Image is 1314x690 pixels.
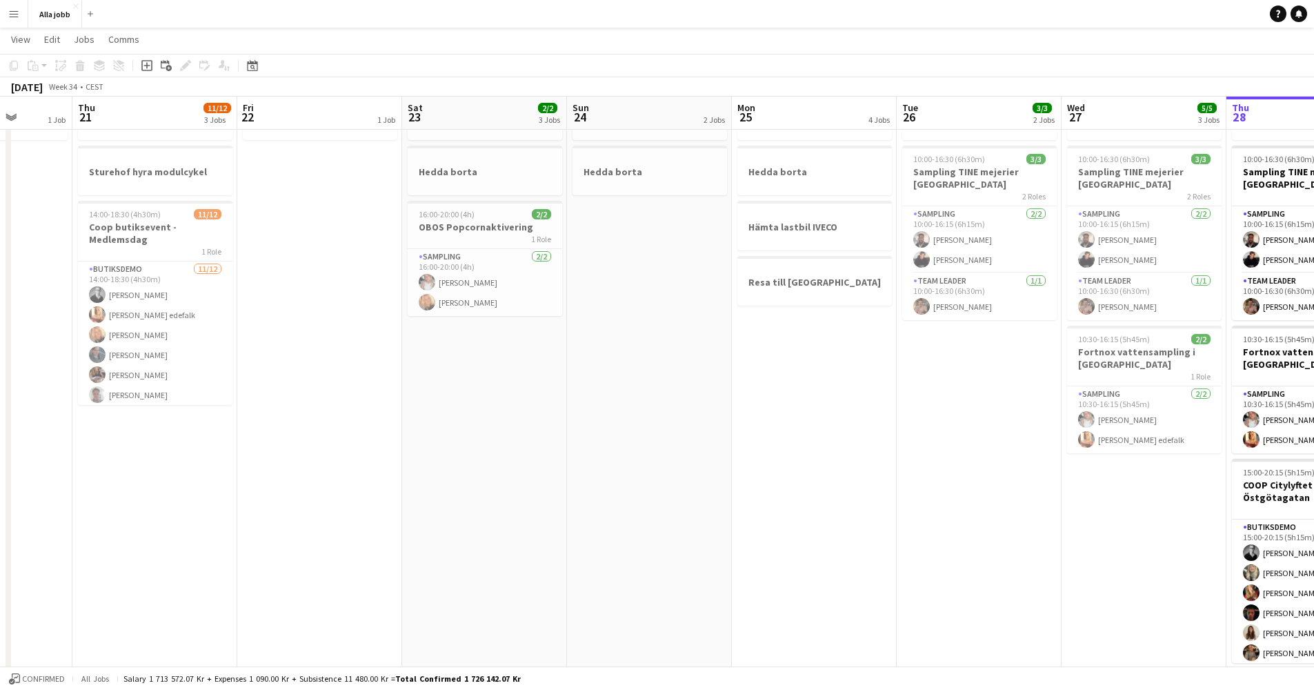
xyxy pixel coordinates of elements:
span: All jobs [79,673,112,684]
h3: Coop butiksevent - Medlemsdag [78,221,232,246]
span: 16:00-20:00 (4h) [419,209,475,219]
span: Comms [108,33,139,46]
app-job-card: 10:00-16:30 (6h30m)3/3Sampling TINE mejerier [GEOGRAPHIC_DATA]2 RolesSampling2/210:00-16:15 (6h15... [902,146,1057,320]
app-card-role: Sampling2/210:00-16:15 (6h15m)[PERSON_NAME][PERSON_NAME] [902,206,1057,273]
span: 1 Role [1191,371,1211,382]
h3: Hedda borta [408,166,562,178]
span: 3/3 [1191,154,1211,164]
span: 10:30-16:15 (5h45m) [1078,334,1150,344]
app-card-role: Sampling2/216:00-20:00 (4h)[PERSON_NAME][PERSON_NAME] [408,249,562,316]
span: 2 Roles [1022,191,1046,201]
span: Week 34 [46,81,80,92]
div: CEST [86,81,103,92]
span: 22 [241,109,254,125]
span: 2/2 [532,209,551,219]
span: 23 [406,109,423,125]
app-card-role: Sampling2/210:00-16:15 (6h15m)[PERSON_NAME][PERSON_NAME] [1067,206,1222,273]
app-job-card: 10:30-16:15 (5h45m)2/2Fortnox vattensampling i [GEOGRAPHIC_DATA]1 RoleSampling2/210:30-16:15 (5h4... [1067,326,1222,453]
app-card-role: Team Leader1/110:00-16:30 (6h30m)[PERSON_NAME] [902,273,1057,320]
h3: Hedda borta [737,166,892,178]
span: 14:00-18:30 (4h30m) [89,209,161,219]
button: Confirmed [7,671,67,687]
a: View [6,30,36,48]
span: 3/3 [1033,103,1052,113]
div: 1 Job [48,115,66,125]
span: Sat [408,101,423,114]
a: Edit [39,30,66,48]
app-job-card: 16:00-20:00 (4h)2/2OBOS Popcornaktivering1 RoleSampling2/216:00-20:00 (4h)[PERSON_NAME][PERSON_NAME] [408,201,562,316]
span: Jobs [74,33,94,46]
app-job-card: Hedda borta [408,146,562,195]
app-card-role: Butiksdemo11/1214:00-18:30 (4h30m)[PERSON_NAME][PERSON_NAME] edefalk[PERSON_NAME][PERSON_NAME][PE... [78,262,232,529]
h3: Sturehof hyra modulcykel [78,166,232,178]
span: 3/3 [1026,154,1046,164]
h3: Sampling TINE mejerier [GEOGRAPHIC_DATA] [902,166,1057,190]
app-card-role: Team Leader1/110:00-16:30 (6h30m)[PERSON_NAME] [1067,273,1222,320]
span: Sun [573,101,589,114]
h3: OBOS Popcornaktivering [408,221,562,233]
button: Alla jobb [28,1,82,28]
span: View [11,33,30,46]
span: 26 [900,109,918,125]
app-job-card: 14:00-18:30 (4h30m)11/12Coop butiksevent - Medlemsdag1 RoleButiksdemo11/1214:00-18:30 (4h30m)[PER... [78,201,232,405]
span: 2 Roles [1187,191,1211,201]
app-job-card: Hedda borta [737,146,892,195]
app-job-card: Sturehof hyra modulcykel [78,146,232,195]
span: 11/12 [203,103,231,113]
div: 3 Jobs [539,115,560,125]
span: Mon [737,101,755,114]
div: 4 Jobs [868,115,890,125]
span: 10:00-16:30 (6h30m) [1078,154,1150,164]
app-job-card: Hedda borta [573,146,727,195]
div: 2 Jobs [704,115,725,125]
span: Tue [902,101,918,114]
span: 21 [76,109,95,125]
span: 27 [1065,109,1085,125]
div: 3 Jobs [204,115,230,125]
span: Edit [44,33,60,46]
div: 2 Jobs [1033,115,1055,125]
span: 28 [1230,109,1249,125]
span: Total Confirmed 1 726 142.07 kr [395,673,521,684]
span: 24 [570,109,589,125]
app-job-card: Resa till [GEOGRAPHIC_DATA] [737,256,892,306]
span: Thu [78,101,95,114]
span: Wed [1067,101,1085,114]
h3: Hämta lastbil IVECO [737,221,892,233]
div: 1 Job [377,115,395,125]
h3: Sampling TINE mejerier [GEOGRAPHIC_DATA] [1067,166,1222,190]
span: 1 Role [531,234,551,244]
app-job-card: Hämta lastbil IVECO [737,201,892,250]
h3: Fortnox vattensampling i [GEOGRAPHIC_DATA] [1067,346,1222,371]
span: Thu [1232,101,1249,114]
span: 2/2 [1191,334,1211,344]
span: 25 [735,109,755,125]
a: Jobs [68,30,100,48]
app-card-role: Sampling2/210:30-16:15 (5h45m)[PERSON_NAME][PERSON_NAME] edefalk [1067,386,1222,453]
a: Comms [103,30,145,48]
div: [DATE] [11,80,43,94]
span: 5/5 [1197,103,1217,113]
span: 10:00-16:30 (6h30m) [913,154,985,164]
span: 1 Role [201,246,221,257]
div: 3 Jobs [1198,115,1220,125]
app-job-card: 10:00-16:30 (6h30m)3/3Sampling TINE mejerier [GEOGRAPHIC_DATA]2 RolesSampling2/210:00-16:15 (6h15... [1067,146,1222,320]
h3: Hedda borta [573,166,727,178]
span: Fri [243,101,254,114]
span: 2/2 [538,103,557,113]
h3: Resa till [GEOGRAPHIC_DATA] [737,276,892,288]
span: Confirmed [22,674,65,684]
div: Salary 1 713 572.07 kr + Expenses 1 090.00 kr + Subsistence 11 480.00 kr = [123,673,521,684]
span: 11/12 [194,209,221,219]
